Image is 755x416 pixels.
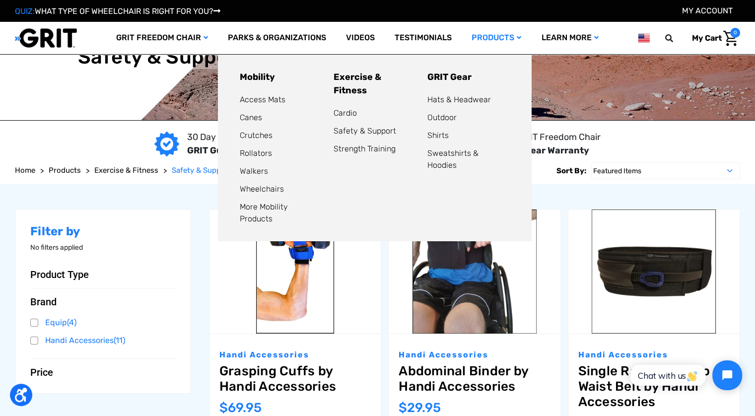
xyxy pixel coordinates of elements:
[427,113,457,122] a: Outdoor
[427,71,472,82] a: GRIT Gear
[682,6,733,15] a: Account
[30,296,176,308] button: Brand
[78,45,246,69] h1: Safety & Support
[427,131,449,140] a: Shirts
[94,165,158,176] a: Exercise & Fitness
[154,132,179,156] img: GRIT Guarantee
[15,165,35,176] a: Home
[685,28,740,49] a: Cart with 0 items
[399,363,550,394] a: Abdominal Binder by Handi Accessories,$29.95
[94,166,158,175] span: Exercise & Fitness
[209,209,381,334] a: Grasping Cuffs by Handi Accessories,$69.95
[67,318,76,327] span: (4)
[240,184,284,194] a: Wheelchairs
[240,202,288,223] a: More Mobility Products
[15,6,220,16] a: QUIZ:WHAT TYPE OF WHEELCHAIR IS RIGHT FOR YOU?
[15,6,35,16] span: QUIZ:
[240,166,268,176] a: Walkers
[15,166,35,175] span: Home
[30,366,53,378] span: Price
[399,400,441,416] span: $29.95
[219,400,262,416] span: $69.95
[30,224,176,239] h2: Filter by
[518,145,589,156] strong: 2 Year Warranty
[427,148,479,170] a: Sweatshirts & Hoodies
[187,145,258,156] strong: GRIT Guarantee
[389,209,560,334] img: Abdominal Binder by Handi Accessories
[219,363,371,394] a: Grasping Cuffs by Handi Accessories,$69.95
[621,352,751,399] iframe: Tidio Chat
[219,349,371,361] p: Handi Accessories
[172,166,231,175] span: Safety & Support
[692,33,722,43] span: My Cart
[240,113,262,122] a: Canes
[518,131,601,144] p: GRIT Freedom Chair
[427,95,491,104] a: Hats & Headwear
[578,349,730,361] p: Handi Accessories
[30,315,176,330] a: Equip(4)
[30,269,89,280] span: Product Type
[556,162,586,179] label: Sort By:
[334,71,381,96] a: Exercise & Fitness
[334,144,396,153] a: Strength Training
[638,32,650,44] img: us.png
[114,336,125,345] span: (11)
[106,22,218,54] a: GRIT Freedom Chair
[49,165,81,176] a: Products
[385,22,462,54] a: Testimonials
[462,22,531,54] a: Products
[723,31,738,46] img: Cart
[399,349,550,361] p: Handi Accessories
[172,165,231,176] a: Safety & Support
[568,209,740,334] a: Single Ratchet Strap Waist Belt by Handi Accessories,$59.95
[336,22,385,54] a: Videos
[578,363,730,410] a: Single Ratchet Strap Waist Belt by Handi Accessories,$59.95
[30,296,57,308] span: Brand
[240,95,285,104] a: Access Mats
[218,22,336,54] a: Parks & Organizations
[568,209,740,334] img: Single Ratchet Strap Waist Belt by Handi Accessories
[49,166,81,175] span: Products
[240,71,275,82] a: Mobility
[30,333,176,348] a: Handi Accessories(11)
[730,28,740,38] span: 0
[670,28,685,49] input: Search
[30,242,176,253] p: No filters applied
[209,209,381,334] img: Grasping Cuffs by Handi Accessories
[334,126,396,136] a: Safety & Support
[187,131,258,144] p: 30 Day Risk-Free
[240,148,272,158] a: Rollators
[334,108,357,118] a: Cardio
[30,366,176,378] button: Price
[389,209,560,334] a: Abdominal Binder by Handi Accessories,$29.95
[240,131,273,140] a: Crutches
[30,269,176,280] button: Product Type
[15,28,77,48] img: GRIT All-Terrain Wheelchair and Mobility Equipment
[531,22,608,54] a: Learn More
